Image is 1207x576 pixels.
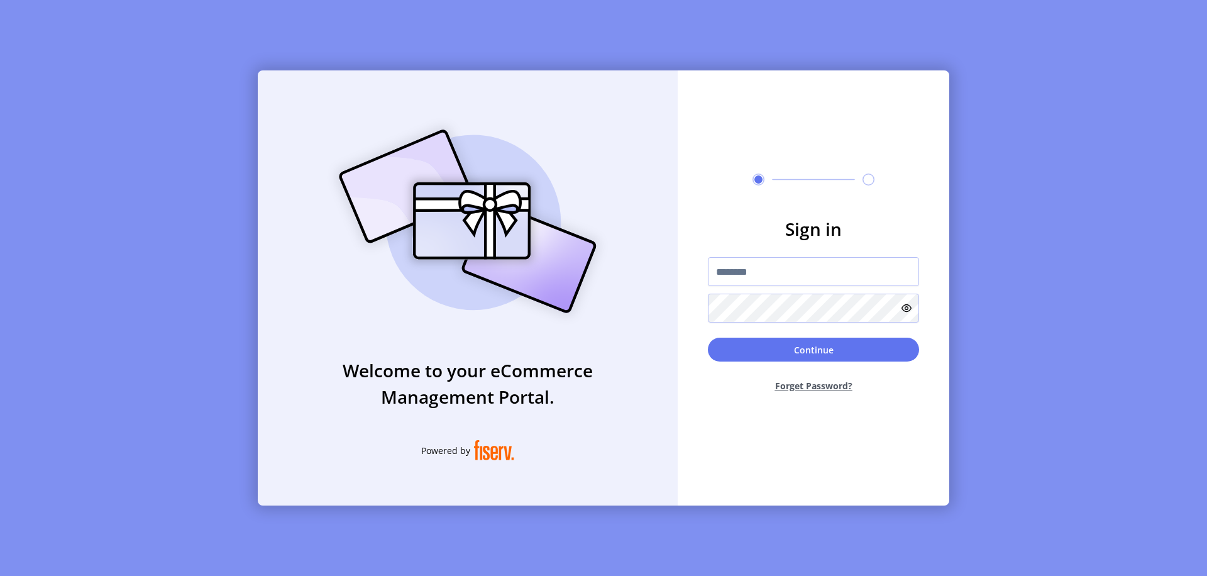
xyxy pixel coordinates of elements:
[258,357,678,410] h3: Welcome to your eCommerce Management Portal.
[708,216,919,242] h3: Sign in
[421,444,470,457] span: Powered by
[708,338,919,362] button: Continue
[320,116,615,327] img: card_Illustration.svg
[708,369,919,402] button: Forget Password?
